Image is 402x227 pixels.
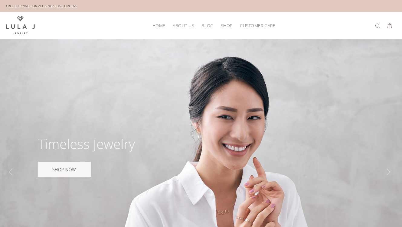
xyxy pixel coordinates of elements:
a: ABOUT US [169,21,198,30]
span: CUSTOMER CARE [240,23,275,28]
span: HOME [152,23,165,28]
a: CUSTOMER CARE [236,21,275,30]
a: BLOG [198,21,217,30]
div: FREE SHIPPING FOR ALL SINGAPORE ORDERS [6,3,77,9]
span: ABOUT US [173,23,194,28]
a: SHOP [217,21,236,30]
span: SHOP [221,23,233,28]
a: HOME [149,21,169,30]
div: Timeless Jewelry [38,137,135,151]
span: BLOG [201,23,213,28]
a: SHOP NOW! [38,162,91,177]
